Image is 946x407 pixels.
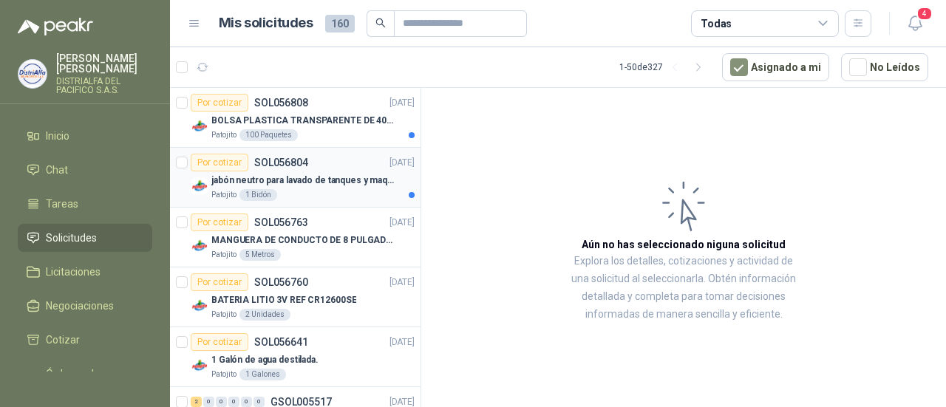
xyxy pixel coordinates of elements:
div: Por cotizar [191,154,248,171]
div: 1 Bidón [239,189,277,201]
a: Órdenes de Compra [18,360,152,404]
div: 0 [203,397,214,407]
a: Licitaciones [18,258,152,286]
p: BATERIA LITIO 3V REF CR12600SE [211,293,356,307]
a: Por cotizarSOL056804[DATE] Company Logojabón neutro para lavado de tanques y maquinas.Patojito1 B... [170,148,421,208]
img: Company Logo [18,60,47,88]
p: SOL056760 [254,277,308,287]
img: Company Logo [191,357,208,374]
a: Cotizar [18,326,152,354]
img: Logo peakr [18,18,93,35]
p: [PERSON_NAME] [PERSON_NAME] [56,53,152,74]
div: 0 [216,397,227,407]
button: Asignado a mi [722,53,829,81]
span: Negociaciones [46,298,114,314]
div: Todas [701,16,732,32]
span: 4 [916,7,933,21]
div: 0 [241,397,252,407]
button: 4 [902,10,928,37]
p: SOL056808 [254,98,308,108]
span: Cotizar [46,332,80,348]
span: Tareas [46,196,78,212]
div: 2 [191,397,202,407]
span: 160 [325,15,355,33]
p: SOL056641 [254,337,308,347]
p: Patojito [211,189,236,201]
div: 5 Metros [239,249,281,261]
p: Patojito [211,309,236,321]
span: Solicitudes [46,230,97,246]
div: Por cotizar [191,333,248,351]
div: Por cotizar [191,273,248,291]
p: [DATE] [389,96,415,110]
img: Company Logo [191,237,208,255]
a: Tareas [18,190,152,218]
div: Por cotizar [191,94,248,112]
p: Explora los detalles, cotizaciones y actividad de una solicitud al seleccionarla. Obtén informaci... [569,253,798,324]
div: 0 [253,397,265,407]
a: Por cotizarSOL056808[DATE] Company LogoBOLSA PLASTICA TRANSPARENTE DE 40*60 CMSPatojito100 Paquetes [170,88,421,148]
a: Por cotizarSOL056641[DATE] Company Logo1 Galón de agua destilada.Patojito1 Galones [170,327,421,387]
span: Chat [46,162,68,178]
a: Negociaciones [18,292,152,320]
img: Company Logo [191,297,208,315]
p: [DATE] [389,335,415,349]
div: Por cotizar [191,213,248,231]
p: Patojito [211,249,236,261]
div: 2 Unidades [239,309,290,321]
span: Órdenes de Compra [46,366,138,398]
h1: Mis solicitudes [219,13,313,34]
a: Solicitudes [18,224,152,252]
a: Chat [18,156,152,184]
h3: Aún no has seleccionado niguna solicitud [582,236,786,253]
div: 0 [228,397,239,407]
img: Company Logo [191,117,208,135]
a: Inicio [18,122,152,150]
p: [DATE] [389,216,415,230]
p: DISTRIALFA DEL PACIFICO S.A.S. [56,77,152,95]
p: MANGUERA DE CONDUCTO DE 8 PULGADAS DE ALAMBRE DE ACERO PU [211,233,395,247]
img: Company Logo [191,177,208,195]
div: 100 Paquetes [239,129,298,141]
p: Patojito [211,369,236,380]
p: jabón neutro para lavado de tanques y maquinas. [211,174,395,188]
p: [DATE] [389,276,415,290]
span: Inicio [46,128,69,144]
p: SOL056763 [254,217,308,228]
div: 1 - 50 de 327 [619,55,710,79]
p: SOL056804 [254,157,308,168]
p: BOLSA PLASTICA TRANSPARENTE DE 40*60 CMS [211,114,395,128]
a: Por cotizarSOL056760[DATE] Company LogoBATERIA LITIO 3V REF CR12600SEPatojito2 Unidades [170,267,421,327]
a: Por cotizarSOL056763[DATE] Company LogoMANGUERA DE CONDUCTO DE 8 PULGADAS DE ALAMBRE DE ACERO PUP... [170,208,421,267]
p: Patojito [211,129,236,141]
button: No Leídos [841,53,928,81]
p: 1 Galón de agua destilada. [211,353,319,367]
span: Licitaciones [46,264,101,280]
span: search [375,18,386,28]
p: GSOL005517 [270,397,332,407]
p: [DATE] [389,156,415,170]
div: 1 Galones [239,369,286,380]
